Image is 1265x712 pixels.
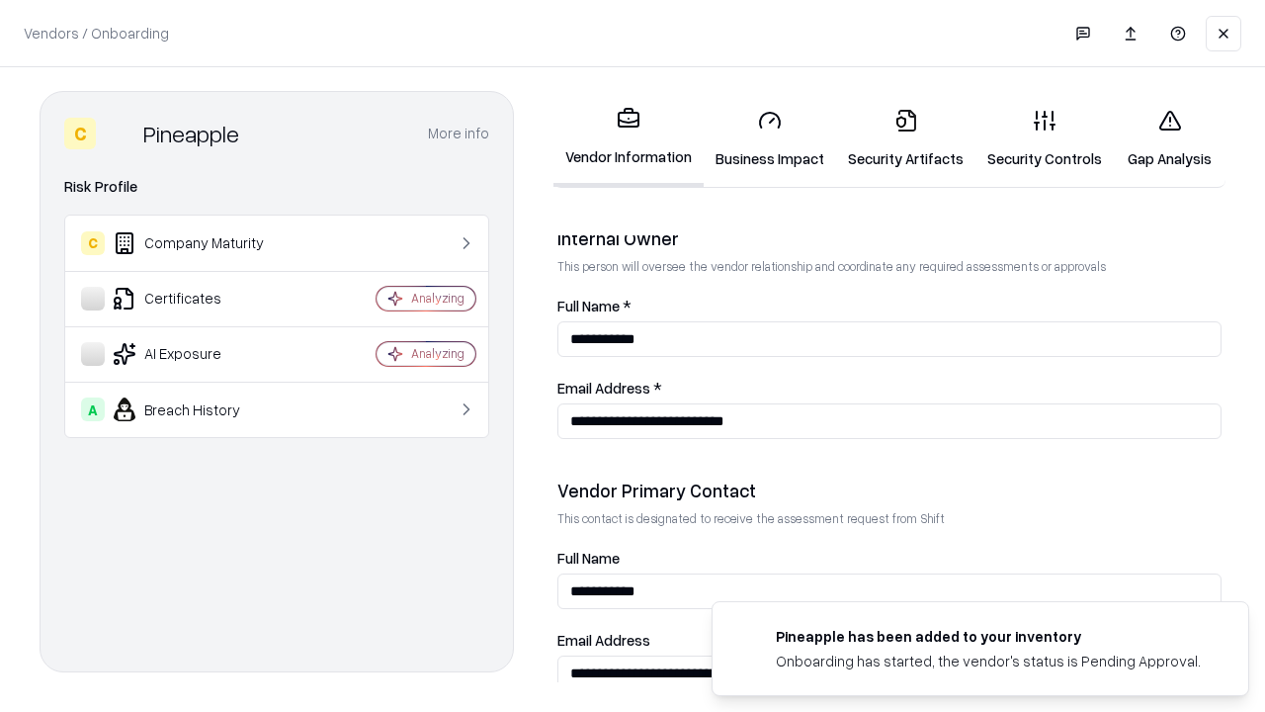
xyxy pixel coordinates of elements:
div: Risk Profile [64,175,489,199]
div: C [81,231,105,255]
div: C [64,118,96,149]
img: Pineapple [104,118,135,149]
a: Security Controls [975,93,1114,185]
button: More info [428,116,489,151]
div: Company Maturity [81,231,317,255]
div: A [81,398,105,421]
label: Email Address * [557,381,1222,396]
label: Full Name * [557,299,1222,313]
p: Vendors / Onboarding [24,23,169,44]
div: Analyzing [411,345,464,362]
label: Email Address [557,633,1222,648]
img: pineappleenergy.com [736,626,760,650]
a: Gap Analysis [1114,93,1225,185]
div: Internal Owner [557,226,1222,250]
p: This person will oversee the vendor relationship and coordinate any required assessments or appro... [557,258,1222,275]
a: Security Artifacts [836,93,975,185]
p: This contact is designated to receive the assessment request from Shift [557,510,1222,527]
div: AI Exposure [81,342,317,366]
div: Certificates [81,287,317,311]
div: Analyzing [411,290,464,307]
div: Vendor Primary Contact [557,479,1222,502]
div: Onboarding has started, the vendor's status is Pending Approval. [776,651,1201,671]
div: Pineapple [143,118,239,149]
div: Pineapple has been added to your inventory [776,626,1201,647]
label: Full Name [557,551,1222,566]
a: Business Impact [704,93,836,185]
div: Breach History [81,398,317,421]
a: Vendor Information [553,91,704,187]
